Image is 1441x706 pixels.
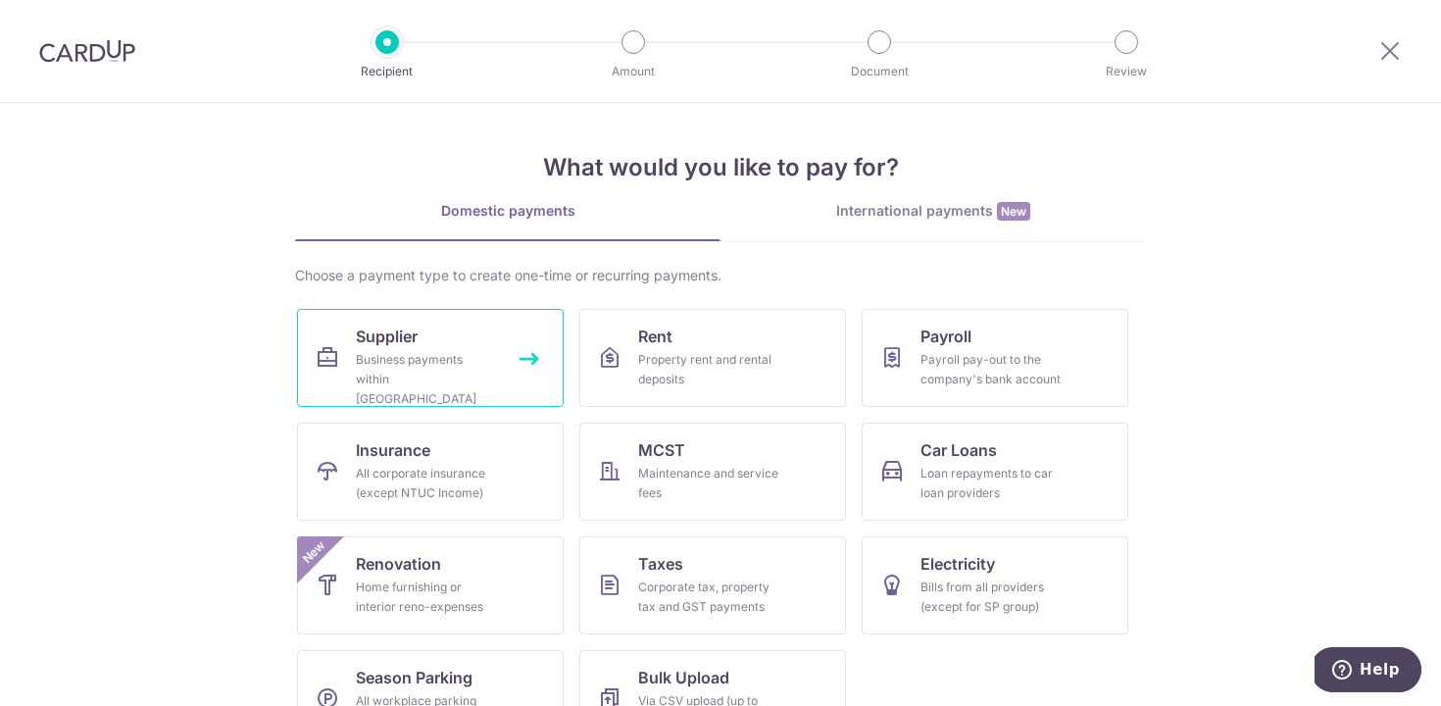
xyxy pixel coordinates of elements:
div: Loan repayments to car loan providers [920,464,1062,503]
a: RentProperty rent and rental deposits [579,309,846,407]
div: Home furnishing or interior reno-expenses [356,578,497,617]
a: RenovationHome furnishing or interior reno-expensesNew [297,536,564,634]
div: Property rent and rental deposits [638,350,779,389]
span: Renovation [356,552,441,576]
span: New [298,536,330,569]
span: Supplier [356,325,418,348]
div: Payroll pay-out to the company's bank account [920,350,1062,389]
a: ElectricityBills from all providers (except for SP group) [862,536,1128,634]
span: Insurance [356,438,430,462]
h4: What would you like to pay for? [295,150,1146,185]
p: Recipient [315,62,460,81]
span: Season Parking [356,666,472,689]
div: Choose a payment type to create one-time or recurring payments. [295,266,1146,285]
span: Rent [638,325,672,348]
a: InsuranceAll corporate insurance (except NTUC Income) [297,423,564,521]
iframe: Opens a widget where you can find more information [1315,647,1421,696]
div: Business payments within [GEOGRAPHIC_DATA] [356,350,497,409]
a: TaxesCorporate tax, property tax and GST payments [579,536,846,634]
span: Car Loans [920,438,997,462]
span: Bulk Upload [638,666,729,689]
div: Corporate tax, property tax and GST payments [638,578,779,617]
a: PayrollPayroll pay-out to the company's bank account [862,309,1128,407]
p: Review [1054,62,1199,81]
a: Car LoansLoan repayments to car loan providers [862,423,1128,521]
p: Amount [561,62,706,81]
p: Document [807,62,952,81]
span: Electricity [920,552,995,576]
span: New [997,202,1030,221]
div: Bills from all providers (except for SP group) [920,578,1062,617]
div: International payments [720,201,1146,222]
div: Domestic payments [295,201,720,221]
img: CardUp [39,39,135,63]
span: MCST [638,438,685,462]
a: MCSTMaintenance and service fees [579,423,846,521]
span: Taxes [638,552,683,576]
a: SupplierBusiness payments within [GEOGRAPHIC_DATA] [297,309,564,407]
span: Help [45,14,85,31]
div: All corporate insurance (except NTUC Income) [356,464,497,503]
div: Maintenance and service fees [638,464,779,503]
span: Payroll [920,325,971,348]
